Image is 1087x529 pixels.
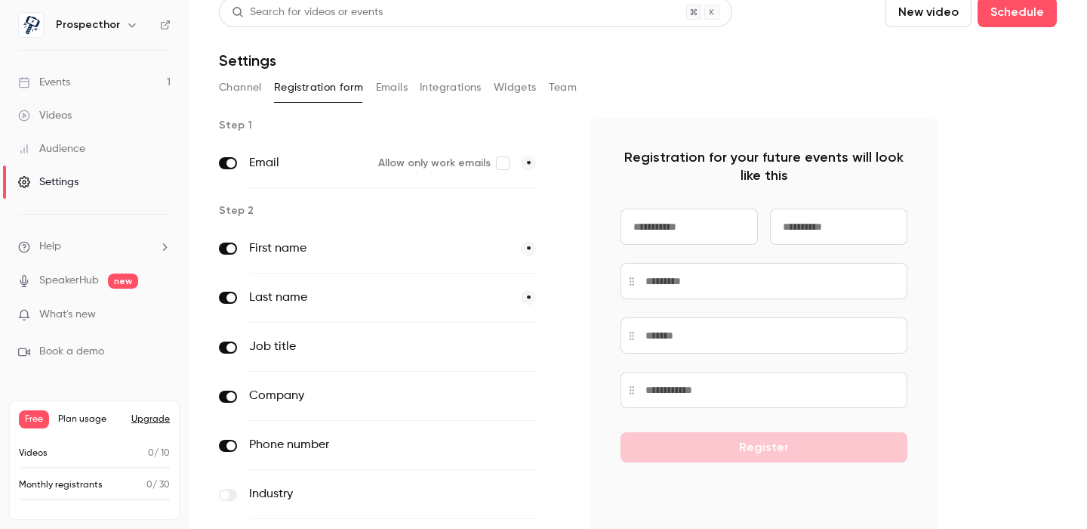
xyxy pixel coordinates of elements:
span: 0 [148,449,154,458]
div: Videos [18,108,72,123]
button: Widgets [494,76,537,100]
label: Job title [249,338,473,356]
label: Phone number [249,436,473,454]
span: Book a demo [39,344,104,360]
button: Emails [376,76,408,100]
label: First name [249,240,509,258]
span: 0 [146,481,152,490]
span: new [108,274,138,289]
p: Step 2 [219,203,566,218]
button: Channel [219,76,262,100]
span: Plan usage [58,413,122,425]
p: / 30 [146,478,170,492]
div: Settings [18,175,79,190]
label: Last name [249,289,509,307]
h6: Prospecthor [56,17,120,32]
p: Monthly registrants [19,478,103,492]
label: Email [249,154,366,172]
iframe: Noticeable Trigger [152,308,171,322]
span: Free [19,410,49,428]
p: Videos [19,447,48,460]
label: Company [249,387,473,405]
button: Registration form [274,76,364,100]
span: Help [39,239,61,255]
li: help-dropdown-opener [18,239,171,255]
p: Registration for your future events will look like this [620,148,907,184]
div: Search for videos or events [232,5,383,20]
button: Upgrade [131,413,170,425]
button: Integrations [420,76,482,100]
div: Events [18,75,70,90]
h1: Settings [219,51,276,70]
button: Team [549,76,577,100]
p: Step 1 [219,118,566,133]
span: What's new [39,307,96,323]
a: SpeakerHub [39,273,99,289]
img: Prospecthor [19,13,43,37]
p: / 10 [148,447,170,460]
label: Allow only work emails [378,156,509,171]
div: Audience [18,141,85,156]
label: Industry [249,485,473,503]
